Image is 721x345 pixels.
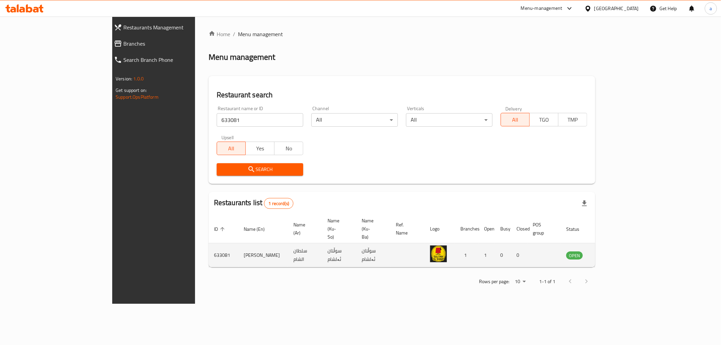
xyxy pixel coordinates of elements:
span: a [710,5,712,12]
span: ID [214,225,227,233]
span: All [504,115,527,125]
li: / [233,30,235,38]
h2: Restaurant search [217,90,587,100]
span: All [220,144,243,153]
span: Status [566,225,588,233]
span: Branches [123,40,227,48]
div: Export file [576,195,593,212]
span: Yes [248,144,272,153]
span: Menu management [238,30,283,38]
td: 0 [511,243,527,267]
span: Version: [116,74,132,83]
th: Branches [455,215,479,243]
span: Name (Ku-So) [328,217,348,241]
a: Branches [109,35,233,52]
img: Sultan AlSham [430,245,447,262]
div: Menu-management [521,4,562,13]
td: سوڵتان ئەلشام [322,243,356,267]
th: Open [479,215,495,243]
span: TMP [561,115,584,125]
div: [GEOGRAPHIC_DATA] [594,5,639,12]
span: Ref. Name [396,221,416,237]
input: Search for restaurant name or ID.. [217,113,303,127]
td: [PERSON_NAME] [238,243,288,267]
th: Busy [495,215,511,243]
button: TGO [529,113,558,126]
h2: Menu management [209,52,275,63]
button: All [501,113,530,126]
td: سلطان الشام [288,243,322,267]
span: TGO [532,115,556,125]
td: 0 [495,243,511,267]
nav: breadcrumb [209,30,595,38]
span: Name (Ar) [293,221,314,237]
label: Delivery [505,106,522,111]
td: 1 [455,243,479,267]
span: No [277,144,301,153]
div: All [311,113,398,127]
span: 1.0.0 [133,74,144,83]
button: TMP [558,113,587,126]
label: Upsell [221,135,234,140]
span: Name (Ku-Ba) [362,217,382,241]
button: No [274,142,303,155]
table: enhanced table [209,215,620,267]
h2: Restaurants list [214,198,293,209]
span: Get support on: [116,86,147,95]
span: OPEN [566,252,583,260]
span: Restaurants Management [123,23,227,31]
td: 1 [479,243,495,267]
div: Rows per page: [512,277,528,287]
button: Yes [245,142,274,155]
td: سوڵتان ئەلشام [356,243,390,267]
span: 1 record(s) [264,200,293,207]
div: Total records count [264,198,293,209]
span: POS group [533,221,553,237]
th: Logo [425,215,455,243]
div: All [406,113,492,127]
button: All [217,142,246,155]
p: Rows per page: [479,277,509,286]
button: Search [217,163,303,176]
span: Search Branch Phone [123,56,227,64]
a: Support.OpsPlatform [116,93,159,101]
span: Search [222,165,298,174]
th: Closed [511,215,527,243]
a: Search Branch Phone [109,52,233,68]
span: Name (En) [244,225,273,233]
a: Restaurants Management [109,19,233,35]
p: 1-1 of 1 [539,277,555,286]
